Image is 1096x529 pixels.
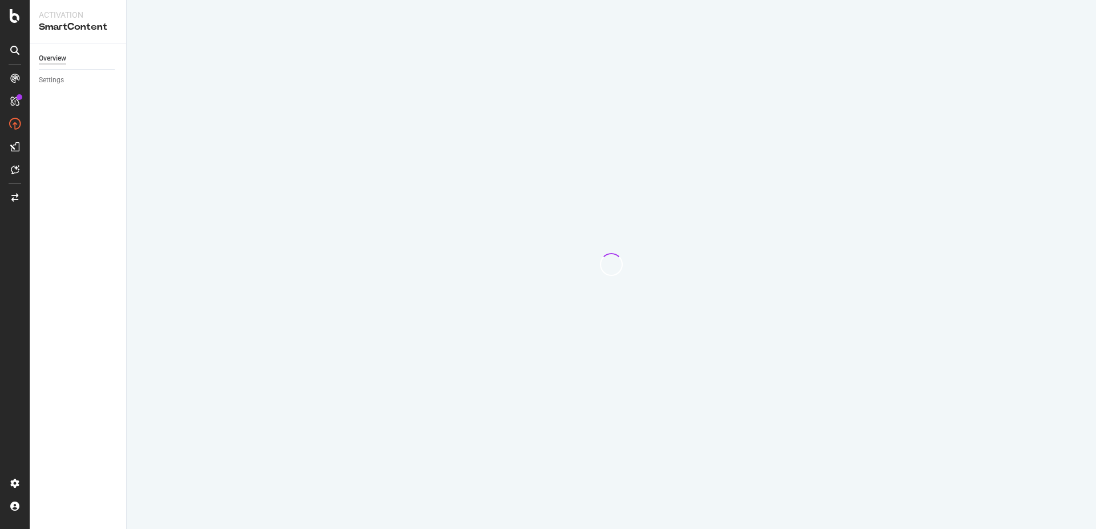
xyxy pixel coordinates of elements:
div: Overview [39,53,66,65]
a: Overview [39,53,118,65]
a: Settings [39,74,118,86]
div: SmartContent [39,21,117,34]
div: Activation [39,9,117,21]
div: Settings [39,74,64,86]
